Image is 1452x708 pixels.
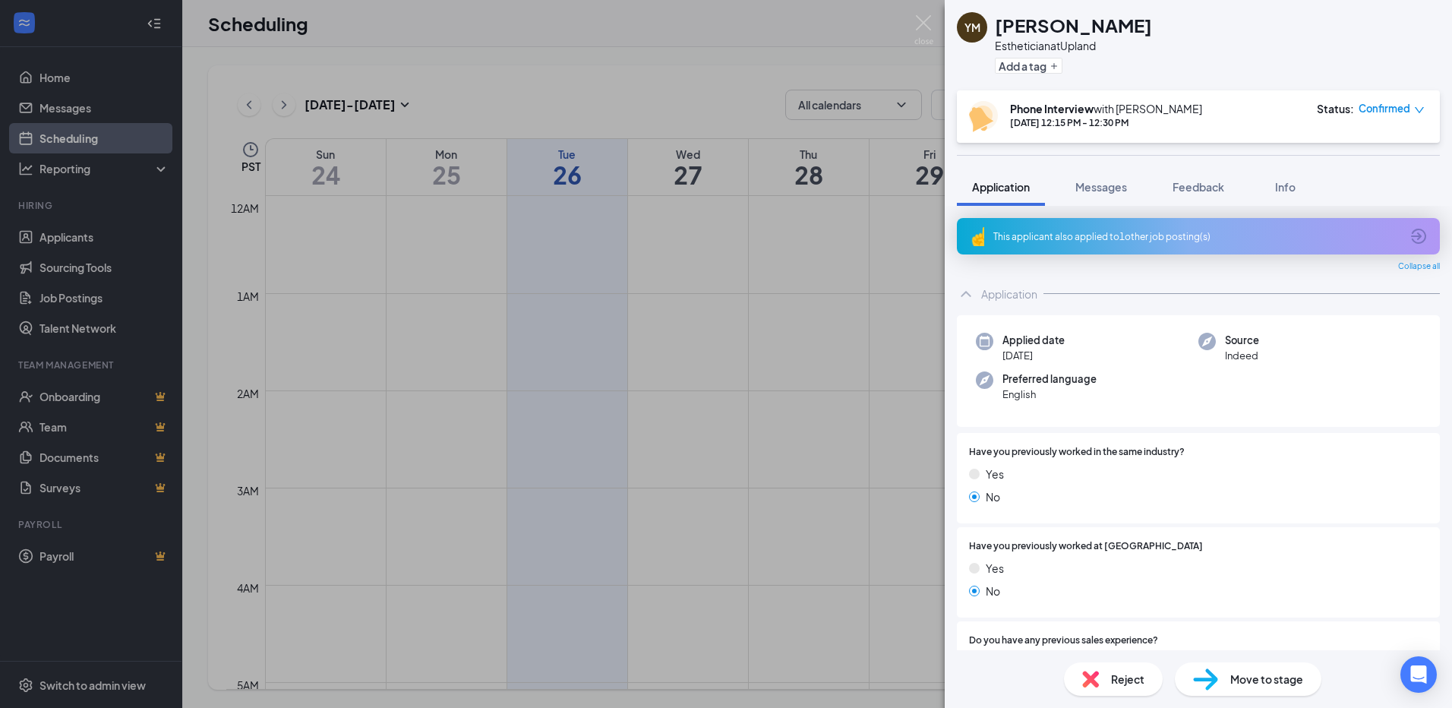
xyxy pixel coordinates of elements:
span: Info [1275,180,1296,194]
span: Application [972,180,1030,194]
span: Messages [1075,180,1127,194]
div: Esthetician at Upland [995,38,1152,53]
span: Reject [1111,671,1144,687]
svg: ArrowCircle [1409,227,1428,245]
span: down [1414,105,1425,115]
span: Yes [986,466,1004,482]
span: Have you previously worked in the same industry? [969,445,1185,460]
div: This applicant also applied to 1 other job posting(s) [993,230,1400,243]
span: Do you have any previous sales experience? [969,634,1158,648]
span: Applied date [1002,333,1065,348]
div: [DATE] 12:15 PM - 12:30 PM [1010,116,1202,129]
svg: ChevronUp [957,285,975,303]
span: Collapse all [1398,261,1440,273]
span: Yes [986,560,1004,577]
span: Preferred language [1002,371,1097,387]
span: No [986,583,1000,599]
h1: [PERSON_NAME] [995,12,1152,38]
span: Feedback [1173,180,1224,194]
span: Source [1225,333,1259,348]
b: Phone Interview [1010,102,1094,115]
div: Open Intercom Messenger [1400,656,1437,693]
div: Status : [1317,101,1354,116]
button: PlusAdd a tag [995,58,1062,74]
span: Confirmed [1359,101,1410,116]
span: Indeed [1225,348,1259,363]
div: with [PERSON_NAME] [1010,101,1202,116]
span: Have you previously worked at [GEOGRAPHIC_DATA] [969,539,1203,554]
span: English [1002,387,1097,402]
div: YM [964,20,980,35]
span: Move to stage [1230,671,1303,687]
span: [DATE] [1002,348,1065,363]
span: No [986,488,1000,505]
div: Application [981,286,1037,302]
svg: Plus [1050,62,1059,71]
